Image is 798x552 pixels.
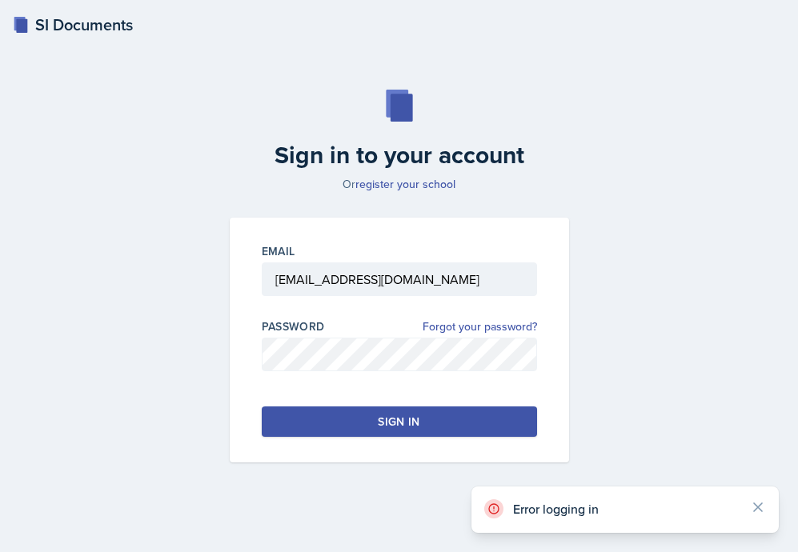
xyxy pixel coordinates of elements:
[13,13,133,37] a: SI Documents
[355,176,455,192] a: register your school
[262,243,295,259] label: Email
[423,318,537,335] a: Forgot your password?
[262,318,325,334] label: Password
[378,414,419,430] div: Sign in
[513,501,737,517] p: Error logging in
[220,141,579,170] h2: Sign in to your account
[220,176,579,192] p: Or
[262,262,537,296] input: Email
[262,406,537,437] button: Sign in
